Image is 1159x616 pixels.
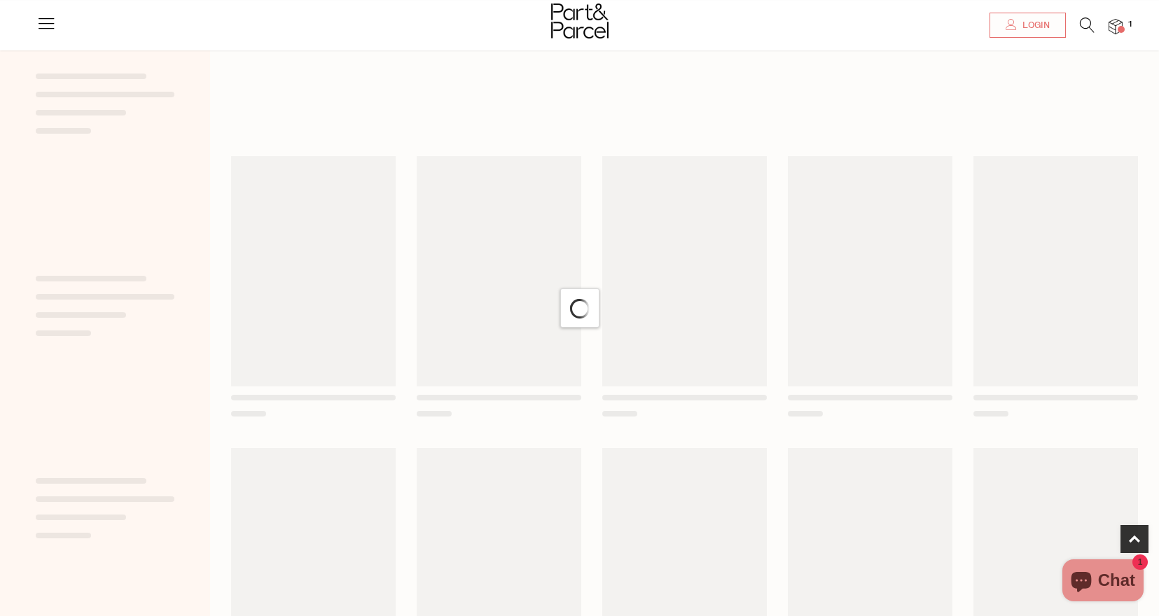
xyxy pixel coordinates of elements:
[1058,559,1148,605] inbox-online-store-chat: Shopify online store chat
[551,3,609,38] img: Part&Parcel
[990,13,1066,38] a: Login
[1109,19,1123,34] a: 1
[1124,18,1137,31] span: 1
[1019,20,1050,31] span: Login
